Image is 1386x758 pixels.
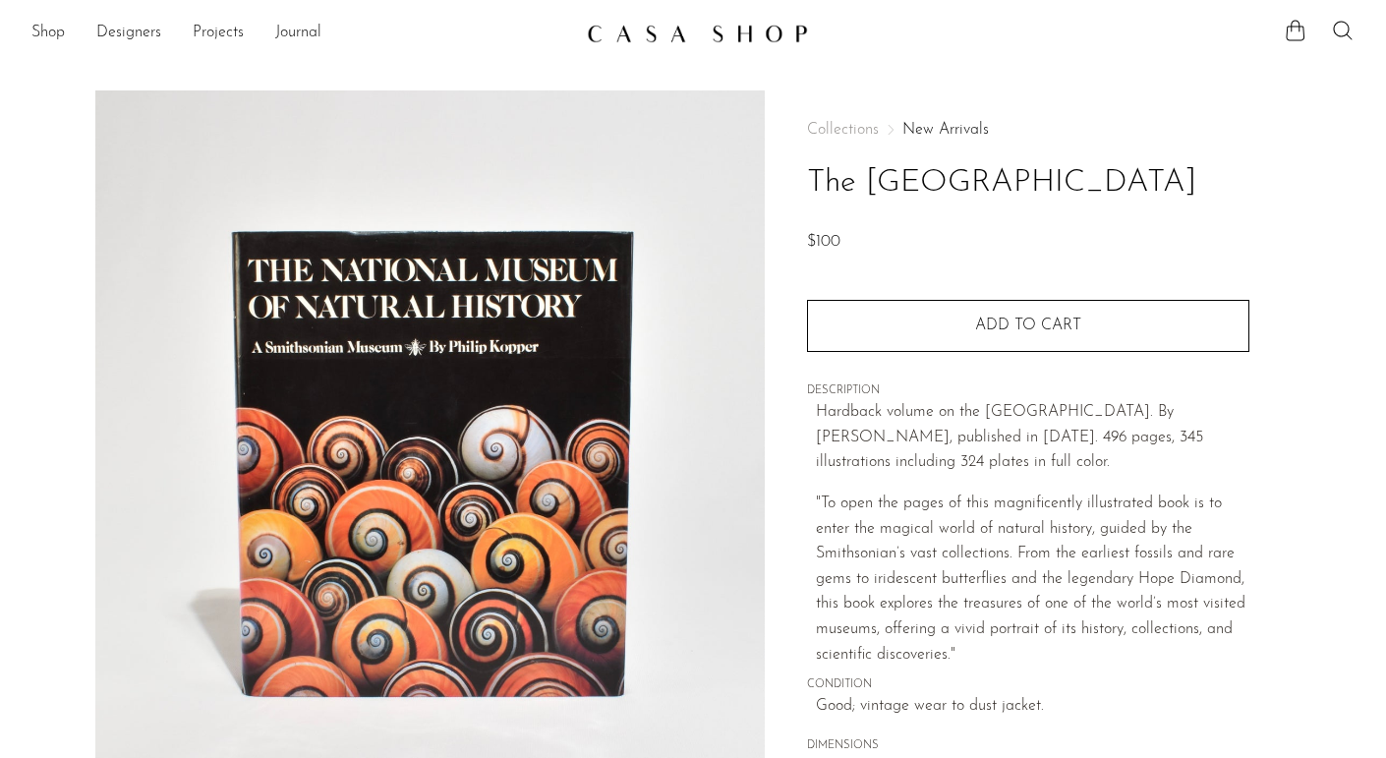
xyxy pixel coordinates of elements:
a: Projects [193,21,244,46]
a: New Arrivals [902,122,989,138]
span: DESCRIPTION [807,382,1249,400]
nav: Breadcrumbs [807,122,1249,138]
span: Good; vintage wear to dust jacket. [816,694,1249,720]
a: Designers [96,21,161,46]
span: Add to cart [975,318,1081,333]
a: Journal [275,21,321,46]
p: "To open the pages of this magnificently illustrated book is to enter the magical world of natura... [816,492,1249,668]
span: CONDITION [807,676,1249,694]
a: Shop [31,21,65,46]
span: DIMENSIONS [807,737,1249,755]
nav: Desktop navigation [31,17,571,50]
span: $100 [807,234,840,250]
ul: NEW HEADER MENU [31,17,571,50]
span: Collections [807,122,879,138]
p: Hardback volume on the [GEOGRAPHIC_DATA]. By [PERSON_NAME], published in [DATE]. 496 pages, 345 i... [816,400,1249,476]
h1: The [GEOGRAPHIC_DATA] [807,158,1249,208]
button: Add to cart [807,300,1249,351]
